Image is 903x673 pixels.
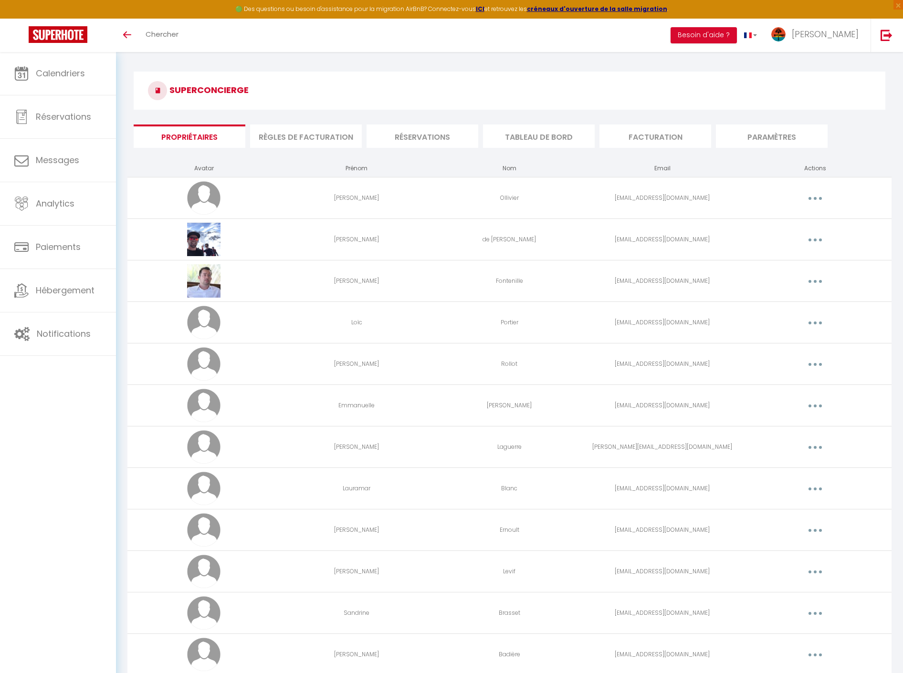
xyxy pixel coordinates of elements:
td: Blanc [433,468,586,509]
a: Chercher [138,19,186,52]
td: [PERSON_NAME] [280,343,433,385]
td: Laguerre [433,426,586,468]
span: Paiements [36,241,81,253]
td: [EMAIL_ADDRESS][DOMAIN_NAME] [586,219,739,260]
button: Besoin d'aide ? [671,27,737,43]
img: avatar.png [187,306,220,339]
img: avatar.png [187,555,220,588]
a: ... [PERSON_NAME] [764,19,871,52]
td: [EMAIL_ADDRESS][DOMAIN_NAME] [586,385,739,426]
li: Tableau de bord [483,124,595,148]
td: [PERSON_NAME] [280,260,433,302]
td: Ollivier [433,177,586,219]
td: [EMAIL_ADDRESS][DOMAIN_NAME] [586,343,739,385]
td: [PERSON_NAME] [280,551,433,592]
th: Email [586,160,739,177]
img: Super Booking [29,26,87,43]
td: de [PERSON_NAME] [433,219,586,260]
li: Réservations [367,124,478,148]
span: Calendriers [36,67,85,79]
td: Lauramar [280,468,433,509]
li: Propriétaires [134,124,245,148]
img: avatar.png [187,430,220,464]
a: ICI [476,5,484,13]
td: Rollot [433,343,586,385]
span: Hébergement [36,284,94,296]
span: [PERSON_NAME] [792,28,859,40]
li: Règles de facturation [250,124,362,148]
td: Emmanuelle [280,385,433,426]
td: Levif [433,551,586,592]
td: [EMAIL_ADDRESS][DOMAIN_NAME] [586,177,739,219]
a: créneaux d'ouverture de la salle migration [527,5,667,13]
span: Chercher [146,29,178,39]
td: [PERSON_NAME][EMAIL_ADDRESS][DOMAIN_NAME] [586,426,739,468]
td: [PERSON_NAME] [280,509,433,551]
td: Fontenille [433,260,586,302]
td: Brasset [433,592,586,634]
img: avatar.png [187,513,220,547]
img: avatar.png [187,596,220,630]
li: Facturation [599,124,711,148]
td: [EMAIL_ADDRESS][DOMAIN_NAME] [586,302,739,343]
img: avatar.png [187,181,220,215]
img: avatar.png [187,389,220,422]
td: [PERSON_NAME] [280,177,433,219]
img: avatar.png [187,638,220,671]
td: Ernoult [433,509,586,551]
img: avatar.png [187,472,220,505]
td: [EMAIL_ADDRESS][DOMAIN_NAME] [586,468,739,509]
td: [EMAIL_ADDRESS][DOMAIN_NAME] [586,509,739,551]
td: [EMAIL_ADDRESS][DOMAIN_NAME] [586,260,739,302]
td: Loïc [280,302,433,343]
td: [PERSON_NAME] [280,219,433,260]
th: Actions [739,160,892,177]
td: Portier [433,302,586,343]
th: Nom [433,160,586,177]
span: Messages [36,154,79,166]
td: [PERSON_NAME] [280,426,433,468]
td: [EMAIL_ADDRESS][DOMAIN_NAME] [586,551,739,592]
img: avatar.png [187,347,220,381]
span: Réservations [36,111,91,123]
img: ... [771,27,786,41]
li: Paramètres [716,124,828,148]
th: Avatar [127,160,280,177]
img: 17016964057571.jpg [187,223,220,256]
img: 17071408751701.jpg [187,264,220,298]
h3: SuperConcierge [134,72,885,110]
img: logout [881,29,892,41]
span: Analytics [36,197,74,209]
th: Prénom [280,160,433,177]
span: Notifications [37,328,91,340]
td: Sandrine [280,592,433,634]
td: [EMAIL_ADDRESS][DOMAIN_NAME] [586,592,739,634]
td: [PERSON_NAME] [433,385,586,426]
